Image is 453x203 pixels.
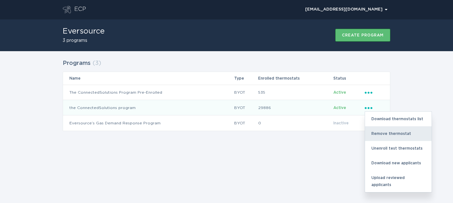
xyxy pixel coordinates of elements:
[335,29,390,42] button: Create program
[63,85,234,100] td: The ConnectedSolutions Program Pre-Enrolled
[258,115,333,131] td: 0
[342,33,384,37] div: Create program
[365,156,432,170] div: Download new applicants
[333,121,349,125] span: Inactive
[63,58,91,69] h2: Programs
[365,170,432,192] div: Upload reviewed applicants
[63,6,71,13] button: Go to dashboard
[234,100,258,115] td: BYOT
[258,72,333,85] th: Enrolled thermostats
[234,85,258,100] td: BYOT
[63,38,105,43] h2: 3 programs
[63,115,234,131] td: Eversource’s Gas Demand Response Program
[234,72,258,85] th: Type
[74,6,86,13] div: ECP
[365,141,432,156] div: Unenroll test thermostats
[365,112,432,126] div: Download thermostats list
[258,100,333,115] td: 29886
[365,126,432,141] div: Remove thermostat
[302,5,390,14] div: Popover menu
[333,90,346,94] span: Active
[63,72,390,85] tr: Table Headers
[63,100,390,115] tr: 7da5011806294c65b3284ef8da718240
[305,8,387,12] div: [EMAIL_ADDRESS][DOMAIN_NAME]
[92,60,101,66] span: ( 3 )
[63,72,234,85] th: Name
[302,5,390,14] button: Open user account details
[63,115,390,131] tr: c56c1c64f5d64682bb014449ad4558dc
[63,85,390,100] tr: d6cadf48272648d5a1a1be908d1264ec
[234,115,258,131] td: BYOT
[63,27,105,35] h1: Eversource
[63,100,234,115] td: the ConnectedSolutions program
[333,72,364,85] th: Status
[365,89,384,96] div: Popover menu
[333,106,346,110] span: Active
[258,85,333,100] td: 535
